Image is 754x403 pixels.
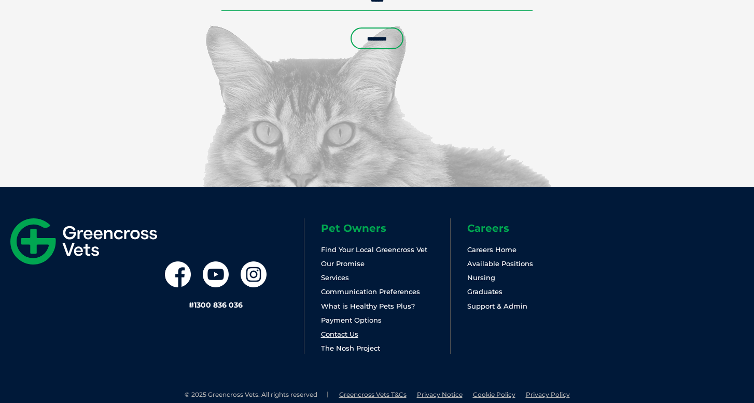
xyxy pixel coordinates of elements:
[321,287,420,296] a: Communication Preferences
[734,47,744,58] button: Search
[473,391,515,398] a: Cookie Policy
[189,300,194,310] span: #
[339,391,407,398] a: Greencross Vets T&Cs
[321,223,451,233] h6: Pet Owners
[321,302,415,310] a: What is Healthy Pets Plus?
[321,273,349,282] a: Services
[467,223,597,233] h6: Careers
[321,316,382,324] a: Payment Options
[467,259,533,268] a: Available Positions
[467,273,495,282] a: Nursing
[321,245,427,254] a: Find Your Local Greencross Vet
[467,287,502,296] a: Graduates
[467,302,527,310] a: Support & Admin
[189,300,243,310] a: #1300 836 036
[417,391,463,398] a: Privacy Notice
[526,391,570,398] a: Privacy Policy
[321,259,365,268] a: Our Promise
[185,391,329,399] li: © 2025 Greencross Vets. All rights reserved
[321,344,380,352] a: The Nosh Project
[467,245,516,254] a: Careers Home
[321,330,358,338] a: Contact Us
